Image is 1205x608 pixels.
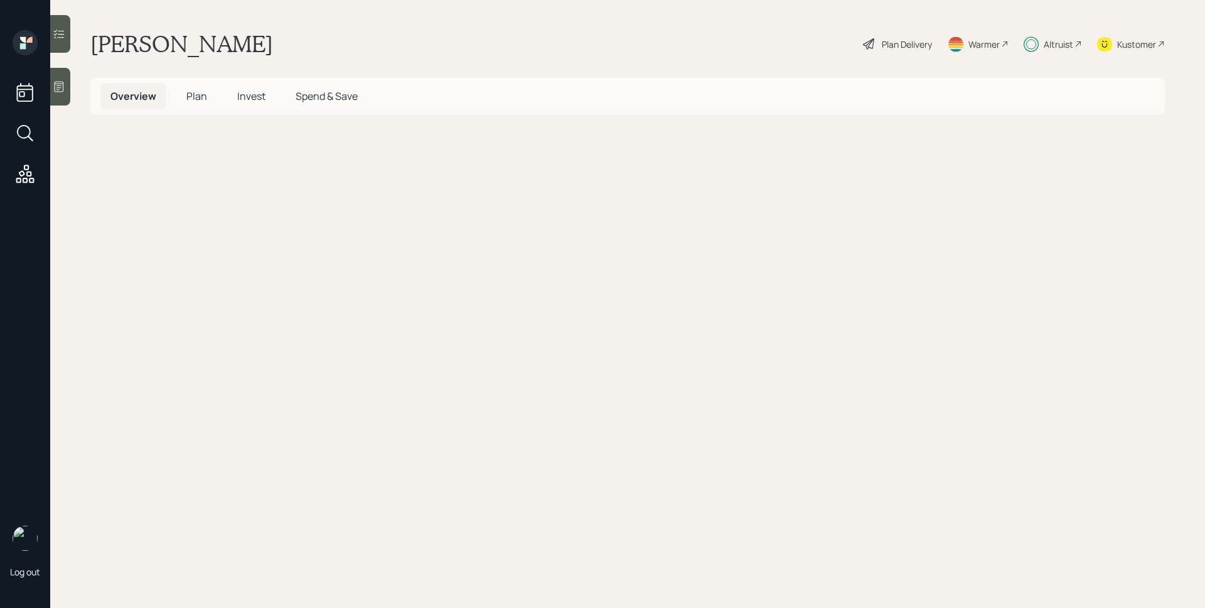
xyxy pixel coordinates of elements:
div: Warmer [968,38,1000,51]
span: Spend & Save [296,89,358,103]
span: Overview [110,89,156,103]
h1: [PERSON_NAME] [90,30,273,58]
span: Invest [237,89,265,103]
img: james-distasi-headshot.png [13,526,38,551]
span: Plan [186,89,207,103]
div: Kustomer [1117,38,1156,51]
div: Plan Delivery [882,38,932,51]
div: Log out [10,566,40,578]
div: Altruist [1044,38,1073,51]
